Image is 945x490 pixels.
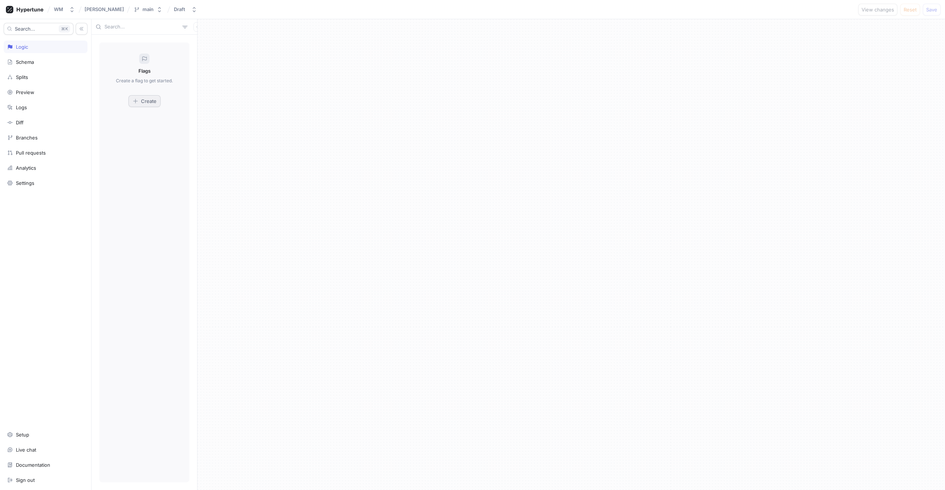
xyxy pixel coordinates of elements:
a: Documentation [4,459,87,471]
div: Branches [16,135,38,141]
button: Reset [900,4,920,15]
span: Create [141,99,157,103]
div: Live chat [16,447,36,453]
button: Save [923,4,941,15]
span: View changes [862,7,894,12]
div: Diff [16,120,24,125]
div: Settings [16,180,34,186]
div: Setup [16,432,29,438]
div: Logs [16,104,27,110]
span: Save [926,7,937,12]
span: [PERSON_NAME] [85,7,124,12]
div: Draft [174,6,185,13]
div: main [142,6,154,13]
button: View changes [858,4,897,15]
p: Flags [138,68,151,75]
div: Sign out [16,477,35,483]
button: WM [51,3,78,15]
div: Analytics [16,165,36,171]
div: K [59,25,70,32]
button: main [131,3,165,15]
div: Documentation [16,462,50,468]
button: Create [128,95,161,107]
button: Draft [171,3,200,15]
div: Preview [16,89,34,95]
div: WM [54,6,63,13]
div: Pull requests [16,150,46,156]
div: Schema [16,59,34,65]
span: Reset [904,7,917,12]
div: Splits [16,74,28,80]
span: Search... [15,27,35,31]
button: Search...K [4,23,73,35]
div: Logic [16,44,28,50]
p: Create a flag to get started. [116,77,173,84]
input: Search... [104,23,179,31]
